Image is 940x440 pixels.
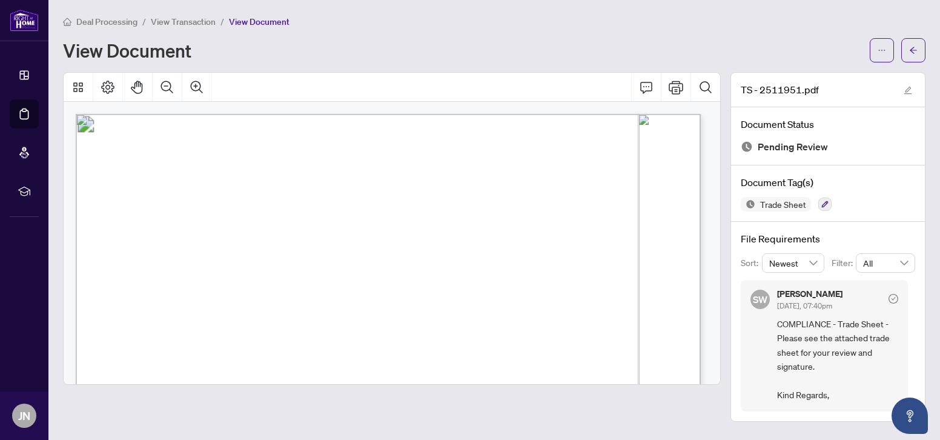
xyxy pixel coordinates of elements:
span: View Document [229,16,290,27]
span: COMPLIANCE - Trade Sheet - Please see the attached trade sheet for your review and signature. Kin... [777,317,898,402]
h5: [PERSON_NAME] [777,290,842,298]
span: Pending Review [758,139,828,155]
span: All [863,254,908,272]
img: Status Icon [741,197,755,212]
img: logo [10,9,39,32]
h1: View Document [63,41,191,60]
span: check-circle [889,294,898,304]
span: SW [753,292,768,307]
span: Newest [769,254,818,272]
button: Open asap [892,398,928,434]
span: Deal Processing [76,16,137,27]
h4: File Requirements [741,232,915,246]
span: View Transaction [151,16,216,27]
p: Filter: [832,256,856,270]
li: / [220,15,224,28]
h4: Document Status [741,117,915,132]
span: [DATE], 07:40pm [777,301,832,310]
span: home [63,18,71,26]
span: ellipsis [878,46,886,55]
li: / [142,15,146,28]
span: edit [904,86,912,95]
span: TS - 2511951.pdf [741,82,819,97]
img: Document Status [741,141,753,153]
h4: Document Tag(s) [741,175,915,190]
p: Sort: [741,256,762,270]
span: arrow-left [909,46,918,55]
span: Trade Sheet [755,200,811,208]
span: JN [18,407,30,424]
